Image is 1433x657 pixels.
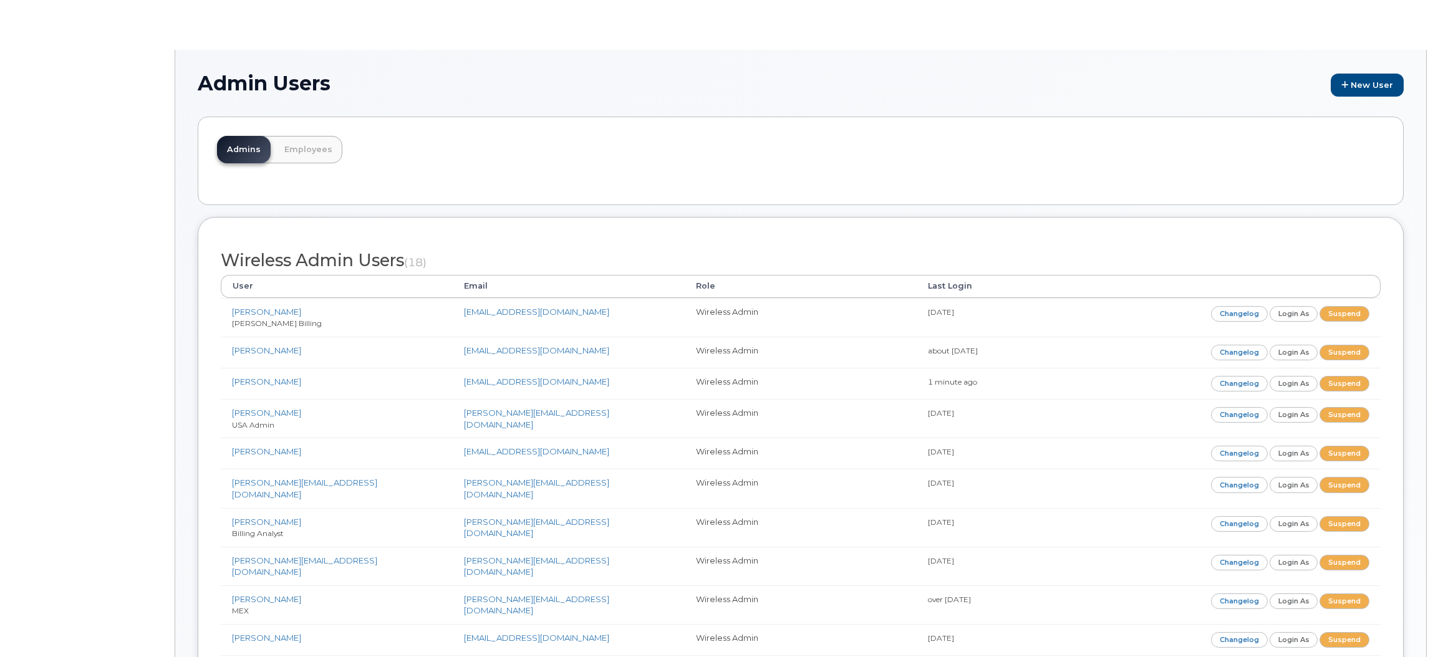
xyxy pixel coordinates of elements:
h2: Wireless Admin Users [221,251,1381,270]
small: [DATE] [928,633,954,643]
a: Changelog [1211,376,1268,391]
td: Wireless Admin [685,368,917,399]
a: [PERSON_NAME] [232,594,301,604]
small: [DATE] [928,307,954,317]
a: [PERSON_NAME] [232,307,301,317]
a: Changelog [1211,632,1268,648]
a: Login as [1270,345,1318,360]
a: Login as [1270,516,1318,532]
td: Wireless Admin [685,469,917,507]
a: Suspend [1320,407,1369,423]
a: Suspend [1320,477,1369,492]
td: Wireless Admin [685,508,917,547]
a: [PERSON_NAME][EMAIL_ADDRESS][DOMAIN_NAME] [464,555,609,577]
small: Billing Analyst [232,529,284,538]
a: New User [1331,74,1404,97]
a: [PERSON_NAME][EMAIL_ADDRESS][DOMAIN_NAME] [464,477,609,499]
a: Changelog [1211,593,1268,609]
small: [DATE] [928,556,954,565]
td: Wireless Admin [685,337,917,368]
a: Suspend [1320,446,1369,461]
td: Wireless Admin [685,298,917,337]
th: Last Login [917,275,1149,297]
small: [DATE] [928,447,954,456]
a: Suspend [1320,376,1369,391]
a: Changelog [1211,306,1268,322]
a: [EMAIL_ADDRESS][DOMAIN_NAME] [464,446,609,456]
a: Login as [1270,593,1318,609]
h1: Admin Users [198,72,1404,97]
td: Wireless Admin [685,585,917,624]
a: Login as [1270,446,1318,461]
a: [EMAIL_ADDRESS][DOMAIN_NAME] [464,633,609,643]
a: [PERSON_NAME] [232,633,301,643]
a: [EMAIL_ADDRESS][DOMAIN_NAME] [464,345,609,355]
a: Suspend [1320,632,1369,648]
a: [PERSON_NAME] [232,517,301,527]
a: [EMAIL_ADDRESS][DOMAIN_NAME] [464,376,609,386]
small: [DATE] [928,478,954,487]
small: about [DATE] [928,346,978,355]
small: [DATE] [928,408,954,418]
a: Changelog [1211,516,1268,532]
th: User [221,275,453,297]
td: Wireless Admin [685,547,917,585]
small: 1 minute ago [928,377,977,386]
a: Login as [1270,306,1318,322]
a: Employees [274,136,342,163]
a: [PERSON_NAME] [232,345,301,355]
a: Changelog [1211,477,1268,492]
a: Suspend [1320,345,1369,360]
small: MEX [232,606,249,615]
small: [DATE] [928,517,954,527]
a: [EMAIL_ADDRESS][DOMAIN_NAME] [464,307,609,317]
a: Login as [1270,477,1318,492]
small: [PERSON_NAME] Billing [232,319,322,328]
a: Changelog [1211,345,1268,360]
a: Login as [1270,407,1318,423]
a: [PERSON_NAME][EMAIL_ADDRESS][DOMAIN_NAME] [232,555,377,577]
a: Suspend [1320,555,1369,570]
td: Wireless Admin [685,438,917,469]
a: Login as [1270,555,1318,570]
small: over [DATE] [928,595,971,604]
a: [PERSON_NAME][EMAIL_ADDRESS][DOMAIN_NAME] [464,517,609,539]
td: Wireless Admin [685,624,917,655]
th: Email [453,275,685,297]
a: [PERSON_NAME][EMAIL_ADDRESS][DOMAIN_NAME] [464,408,609,429]
a: Admins [217,136,271,163]
a: Changelog [1211,407,1268,423]
a: [PERSON_NAME][EMAIL_ADDRESS][DOMAIN_NAME] [232,477,377,499]
a: [PERSON_NAME][EMAIL_ADDRESS][DOMAIN_NAME] [464,594,609,616]
a: [PERSON_NAME] [232,376,301,386]
a: Changelog [1211,446,1268,461]
td: Wireless Admin [685,399,917,438]
a: Suspend [1320,593,1369,609]
small: USA Admin [232,420,274,429]
small: (18) [404,256,427,269]
a: Changelog [1211,555,1268,570]
a: Login as [1270,632,1318,648]
a: Login as [1270,376,1318,391]
a: [PERSON_NAME] [232,408,301,418]
th: Role [685,275,917,297]
a: Suspend [1320,516,1369,532]
a: Suspend [1320,306,1369,322]
a: [PERSON_NAME] [232,446,301,456]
